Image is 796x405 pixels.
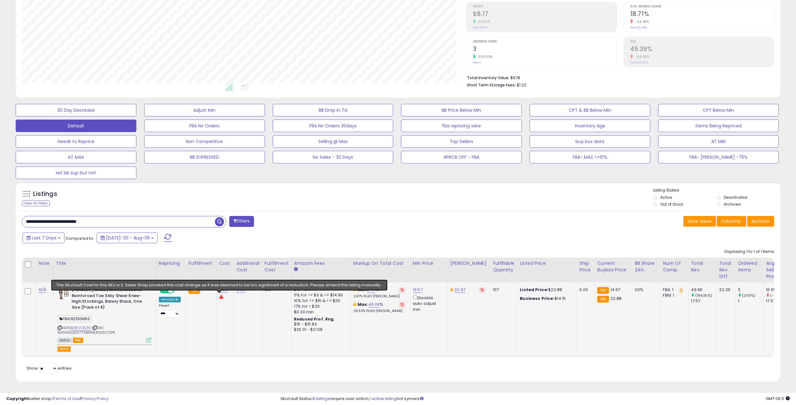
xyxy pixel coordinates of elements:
a: 6.00 [219,287,228,293]
span: All listings currently available for purchase on Amazon [58,338,72,343]
div: Amazon AI [159,297,181,302]
button: BB Drop in 7d [273,104,393,116]
div: Avg Selling Price [766,260,789,280]
div: $20.01 - $21.68 [294,327,346,332]
small: 200.00% [476,54,493,59]
button: Last 7 Days [23,233,64,243]
span: | SKU: XLEGGSLQ00775BARBLKOS6CT3PK [58,325,115,335]
div: Fulfillment Cost [265,260,289,273]
label: Active [660,195,672,200]
div: Amazon Fees [294,260,348,267]
strong: Copyright [6,396,29,402]
div: 3 [738,287,763,293]
div: Note [38,260,51,267]
div: Additional Cost [236,260,259,273]
a: B081VLXCRK [70,325,91,331]
div: Total Rev. Diff. [719,260,733,280]
b: Reduced Prof. Rng. [294,316,335,322]
button: Columns [717,216,746,227]
span: Show: entries [27,365,72,371]
div: 107 [493,287,512,293]
button: BB SUPRESSED [144,151,265,163]
button: Save View [683,216,716,227]
button: 30 Day Decrease [16,104,136,116]
b: Short Term Storage Fees: [467,82,516,88]
button: Non Competitive [144,135,265,148]
div: Current Buybox Price [597,260,629,273]
small: -58.36% [633,54,650,59]
div: Fulfillable Quantity [493,260,515,273]
button: FBA No Orders 30days [273,120,393,132]
span: Profit [473,5,616,8]
div: [PERSON_NAME] [450,260,488,267]
div: 5% for >= $0 & <= $14.99 [294,292,346,298]
button: Adjust Min [144,104,265,116]
b: Max: [357,301,368,307]
span: Ordered Items [473,40,616,44]
button: Top Sellers [401,135,522,148]
div: 17% for > $20 [294,304,346,309]
div: Clear All Filters [22,200,50,206]
div: ASIN: [58,287,151,342]
div: SkuVault Status: require user action, not synced. [281,396,790,402]
small: -26.43% [633,19,649,24]
small: Prev: 1 [473,61,481,64]
div: 10% for >= $15 & <= $20 [294,298,346,304]
div: Listed Price [520,260,574,267]
button: AT MIN [658,135,779,148]
label: Deactivated [724,195,747,200]
button: set bb sup but not [16,167,136,179]
span: Avg. Buybox Share [630,5,774,8]
b: Business Price: [520,295,554,301]
span: [DATE]-30 - Aug-05 [106,235,150,241]
button: buy box data [530,135,650,148]
small: (-5.24%) [770,293,785,298]
button: Actions [747,216,774,227]
span: ROI [630,40,774,44]
div: Ship Price [579,260,592,273]
button: FBA No Orders [144,120,265,132]
span: $1.22 [517,82,526,88]
span: Columns [721,218,741,224]
a: 8 listings [312,396,330,402]
div: $15 - $15.83 [294,322,346,327]
small: Prev: $6.54 [473,26,488,29]
button: Needs to Reprice [16,135,136,148]
small: FBA [597,287,609,294]
button: No Sales - 30 Days [273,151,393,163]
div: Preset: [159,304,181,318]
div: 5.9 [265,287,286,293]
p: Listing States: [653,187,780,193]
p: 2.87% Profit [PERSON_NAME] [353,294,405,299]
label: Out of Stock [660,202,683,207]
h2: 3 [473,45,616,54]
a: 1 active listing [369,396,397,402]
div: 16.65 [766,287,791,293]
button: BB Price Below Min [401,104,522,116]
label: Archived [724,202,741,207]
div: 17.57 [766,298,791,304]
div: Min Price [413,260,445,267]
div: FBA: 1 [663,287,683,293]
a: Terms of Use [53,396,80,402]
div: 17.57 [691,298,716,304]
div: Displaying 1 to 1 of 1 items [724,249,774,255]
div: $0.30 min [294,309,346,315]
div: % [353,302,405,313]
a: Privacy Policy [81,396,109,402]
a: N/A [38,287,46,293]
div: 32.39 [719,287,730,293]
div: $22.88 [520,287,572,293]
div: Markup on Total Cost [353,260,408,267]
p: 28.60% Profit [PERSON_NAME] [353,309,405,313]
img: 41FACIhdLoL._SL40_.jpg [58,287,70,300]
li: $678 [467,74,769,81]
h2: 45.39% [630,45,774,54]
small: Amazon Fees. [294,267,298,272]
div: 49.96 [691,287,716,293]
div: BB Share 24h. [635,260,657,273]
span: Compared to: [65,235,94,241]
div: 1 [738,298,763,304]
small: (200%) [742,293,755,298]
span: 2025-08-13 09:11 GMT [766,396,790,402]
